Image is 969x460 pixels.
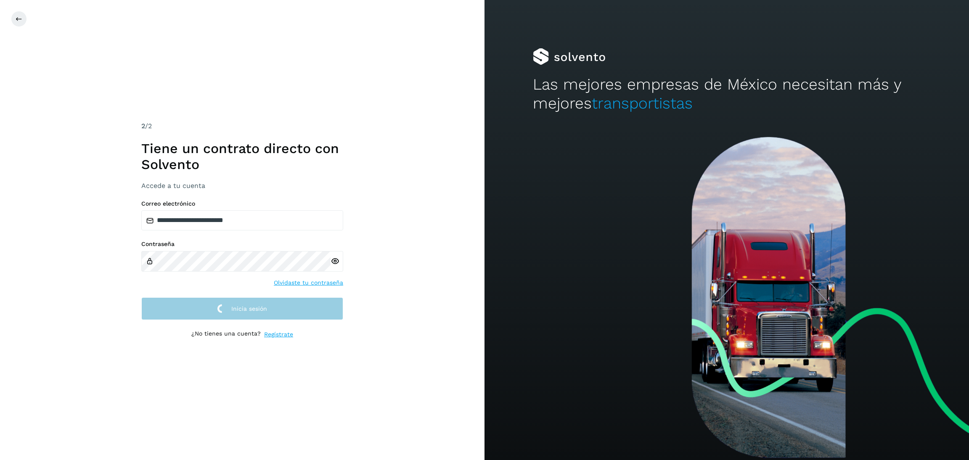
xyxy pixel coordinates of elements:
[141,241,343,248] label: Contraseña
[264,330,293,339] a: Regístrate
[141,182,343,190] h3: Accede a tu cuenta
[141,121,343,131] div: /2
[592,94,693,112] span: transportistas
[141,140,343,173] h1: Tiene un contrato directo con Solvento
[141,297,343,320] button: Inicia sesión
[231,306,267,312] span: Inicia sesión
[274,278,343,287] a: Olvidaste tu contraseña
[141,200,343,207] label: Correo electrónico
[191,330,261,339] p: ¿No tienes una cuenta?
[533,75,921,113] h2: Las mejores empresas de México necesitan más y mejores
[141,122,145,130] span: 2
